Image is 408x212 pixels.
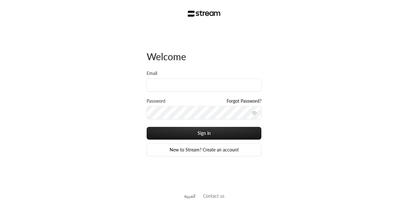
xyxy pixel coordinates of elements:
button: Sign in [147,127,261,140]
label: Email [147,70,157,77]
a: Forgot Password? [227,98,261,104]
button: toggle password visibility [249,108,259,118]
label: Password [147,98,165,104]
span: Welcome [147,51,186,62]
a: العربية [184,190,195,202]
a: New to Stream? Create an account [147,143,261,156]
button: Contact us [203,193,224,199]
img: Stream Logo [188,11,221,17]
a: Contact us [203,193,224,199]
